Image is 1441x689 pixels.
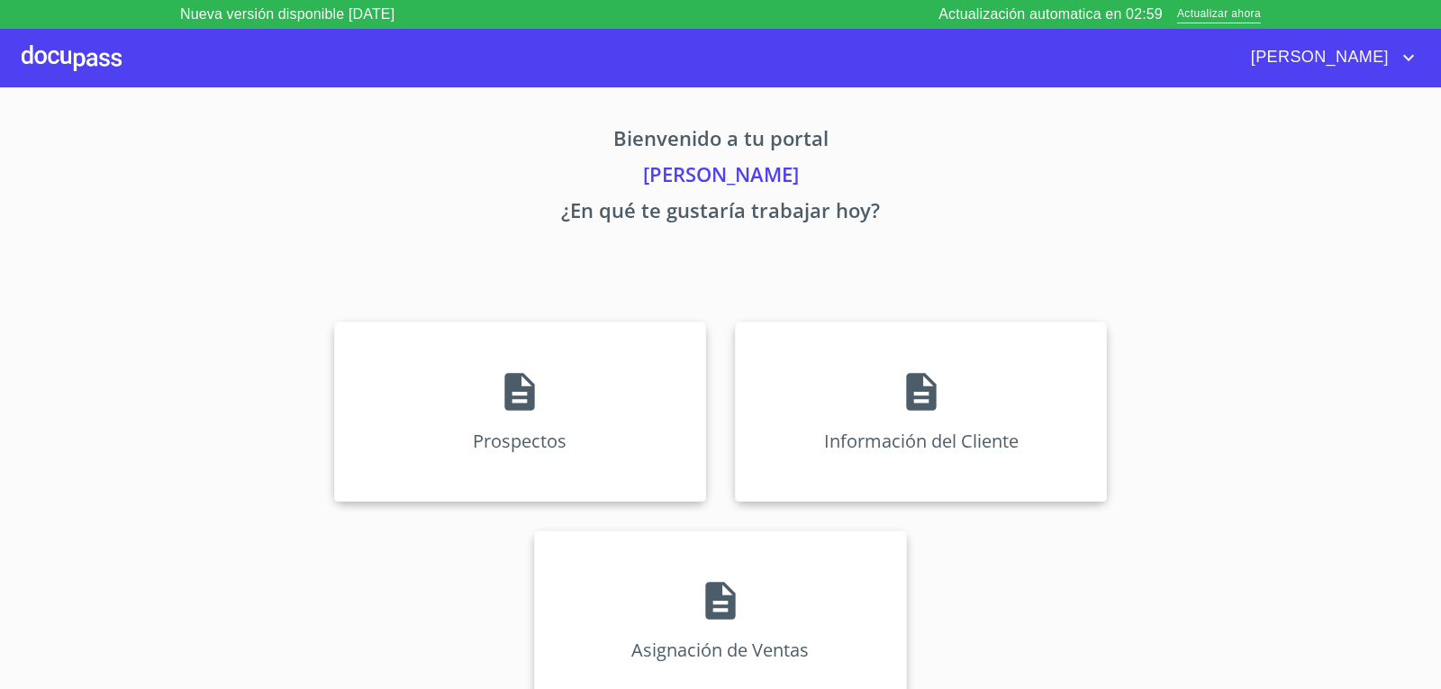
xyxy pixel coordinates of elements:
[473,429,566,453] p: Prospectos
[180,4,394,25] p: Nueva versión disponible [DATE]
[1177,5,1261,24] span: Actualizar ahora
[1237,43,1419,72] button: account of current user
[938,4,1163,25] p: Actualización automatica en 02:59
[166,195,1275,231] p: ¿En qué te gustaría trabajar hoy?
[166,123,1275,159] p: Bienvenido a tu portal
[166,159,1275,195] p: [PERSON_NAME]
[631,638,809,662] p: Asignación de Ventas
[824,429,1019,453] p: Información del Cliente
[1237,43,1398,72] span: [PERSON_NAME]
